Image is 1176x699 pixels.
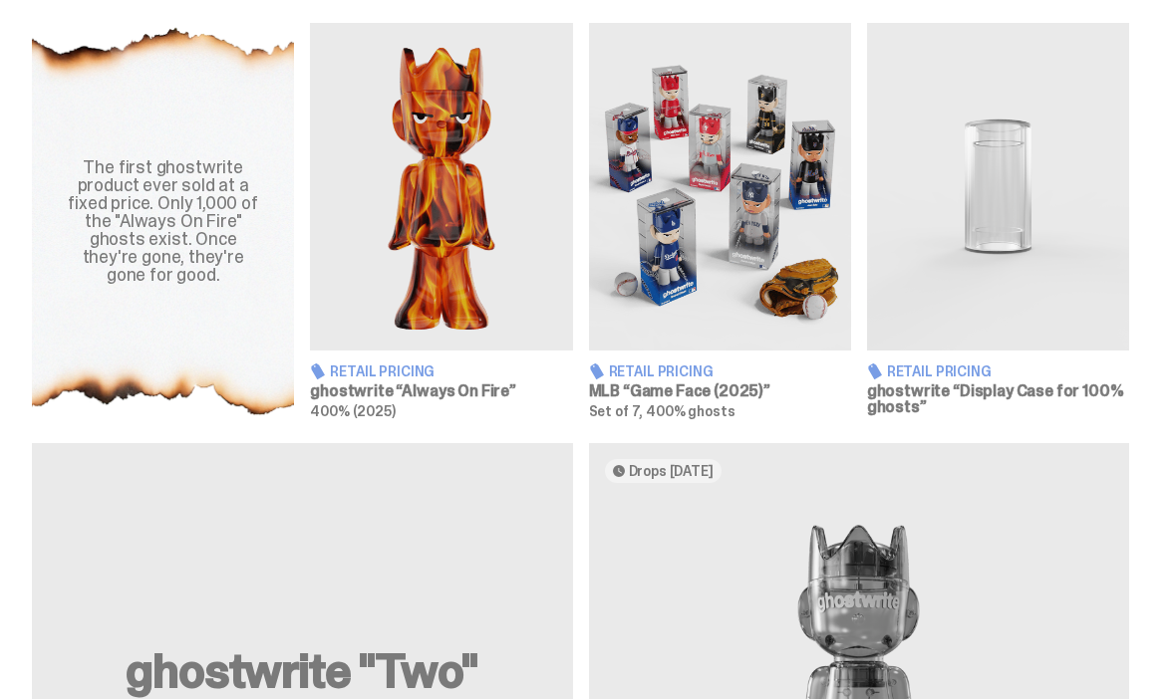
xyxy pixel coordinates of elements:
[310,403,395,421] span: 400% (2025)
[589,24,851,420] a: Game Face (2025) Retail Pricing
[867,24,1129,420] a: Display Case for 100% ghosts Retail Pricing
[310,24,572,351] img: Always On Fire
[56,648,549,696] h2: ghostwrite "Two"
[589,403,735,421] span: Set of 7, 400% ghosts
[867,384,1129,416] h3: ghostwrite “Display Case for 100% ghosts”
[589,24,851,351] img: Game Face (2025)
[589,384,851,400] h3: MLB “Game Face (2025)”
[330,365,435,379] span: Retail Pricing
[867,24,1129,351] img: Display Case for 100% ghosts
[887,365,992,379] span: Retail Pricing
[310,24,572,420] a: Always On Fire Retail Pricing
[310,384,572,400] h3: ghostwrite “Always On Fire”
[609,365,714,379] span: Retail Pricing
[56,159,270,285] div: The first ghostwrite product ever sold at a fixed price. Only 1,000 of the "Always On Fire" ghost...
[629,464,714,480] span: Drops [DATE]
